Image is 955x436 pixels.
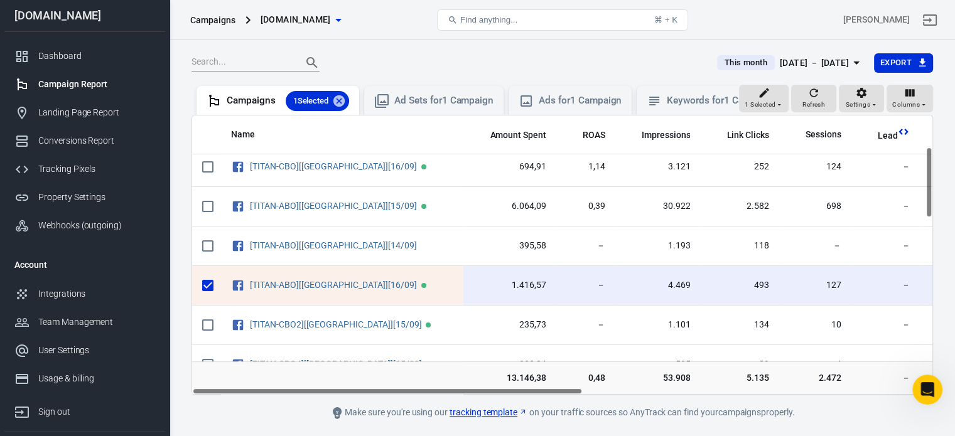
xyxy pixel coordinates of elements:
a: Integrations [4,280,165,308]
svg: Facebook Ads [231,317,245,332]
span: The number of clicks on links within the ad that led to advertiser-specified destinations [710,127,769,142]
span: － [861,371,910,384]
span: 1,14 [566,161,605,173]
button: Settings [839,85,884,112]
span: Lead [861,130,898,142]
span: 30.922 [625,200,691,213]
span: Active [421,283,426,288]
span: 5.135 [710,371,769,384]
svg: Facebook Ads [231,159,245,174]
span: Lead [878,130,898,142]
span: The estimated total amount of money you've spent on your campaign, ad set or ad during its schedule. [490,127,546,142]
a: [TITAN-CBO][[GEOGRAPHIC_DATA]][16/09] [250,161,417,171]
div: 1Selected [286,91,350,111]
span: 13.146,38 [473,371,546,384]
span: 2.582 [710,200,769,213]
a: Webhooks (outgoing) [4,211,165,240]
svg: Facebook Ads [231,357,245,372]
span: 235,73 [473,319,546,331]
button: Export [874,53,933,73]
span: 1.193 [625,240,691,252]
span: This month [720,56,772,69]
span: 694,91 [473,161,546,173]
span: － [566,240,605,252]
span: － [861,279,910,292]
span: Active [421,204,426,209]
div: Account id: 4UGDXuEy [843,13,910,26]
span: Amount Spent [490,129,546,142]
a: Dashboard [4,42,165,70]
div: Dashboard [38,50,155,63]
a: [TITAN-ABO][[GEOGRAPHIC_DATA]][15/09] [250,201,417,211]
span: 89 [710,358,769,371]
span: [TITAN-ABO][US][15/09] [250,201,419,210]
span: 4.469 [625,279,691,292]
div: Conversions Report [38,134,155,147]
span: bdcnews.site [261,12,331,28]
span: Name [231,129,271,141]
span: 3.121 [625,161,691,173]
div: Usage & billing [38,372,155,385]
div: Team Management [38,316,155,329]
iframe: Intercom live chat [912,375,942,405]
div: Property Settings [38,191,155,204]
span: － [861,240,910,252]
span: [TITAN-CBO4][US][15/09] [250,359,423,368]
span: [TITAN-CBO2][US][15/09] [250,320,423,329]
span: 10 [789,319,841,331]
svg: This column is calculated from AnyTrack real-time data [897,125,910,138]
span: － [861,358,910,371]
div: Integrations [38,287,155,300]
div: [DATE] － [DATE] [780,55,849,71]
button: Refresh [791,85,836,112]
span: ROAS [583,129,605,142]
span: Sessions [806,129,841,141]
div: Campaigns [190,14,235,26]
svg: Facebook Ads [231,238,245,253]
a: Property Settings [4,183,165,211]
span: Impressions [642,129,691,142]
span: [TITAN-ABO][US][16/09] [250,280,419,289]
span: 53.908 [625,371,691,384]
li: Account [4,250,165,280]
span: Active [421,164,426,169]
button: Find anything...⌘ + K [437,9,688,31]
span: － [566,279,605,292]
span: Sessions [789,129,841,141]
span: 134 [710,319,769,331]
span: 0,48 [566,371,605,384]
a: Conversions Report [4,127,165,155]
a: Campaign Report [4,70,165,98]
span: Find anything... [460,15,517,24]
span: The total return on ad spend [566,127,605,142]
div: ⌘ + K [654,15,677,24]
span: 1.101 [625,319,691,331]
div: Campaign Report [38,78,155,91]
span: 493 [710,279,769,292]
div: Keywords for 1 Campaign [667,94,775,107]
div: Ad Sets for 1 Campaign [394,94,494,107]
input: Search... [192,55,292,71]
span: The total return on ad spend [583,127,605,142]
span: － [566,358,605,371]
span: － [861,200,910,213]
div: [DOMAIN_NAME] [4,10,165,21]
div: scrollable content [192,115,932,395]
a: Landing Page Report [4,98,165,127]
div: Campaigns [227,91,349,111]
span: 233,84 [473,358,546,371]
span: [TITAN-ABO][US][14/09] [250,241,419,250]
a: [TITAN-ABO][[GEOGRAPHIC_DATA]][16/09] [250,280,417,290]
span: － [861,319,910,331]
span: Active [426,322,431,327]
svg: Facebook Ads [231,278,245,293]
a: Sign out [915,5,945,35]
span: 1.416,57 [473,279,546,292]
div: User Settings [38,344,155,357]
span: 698 [789,200,841,213]
span: 127 [789,279,841,292]
button: Columns [887,85,933,112]
span: Link Clicks [726,129,769,142]
span: － [861,161,910,173]
svg: Facebook Ads [231,199,245,214]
